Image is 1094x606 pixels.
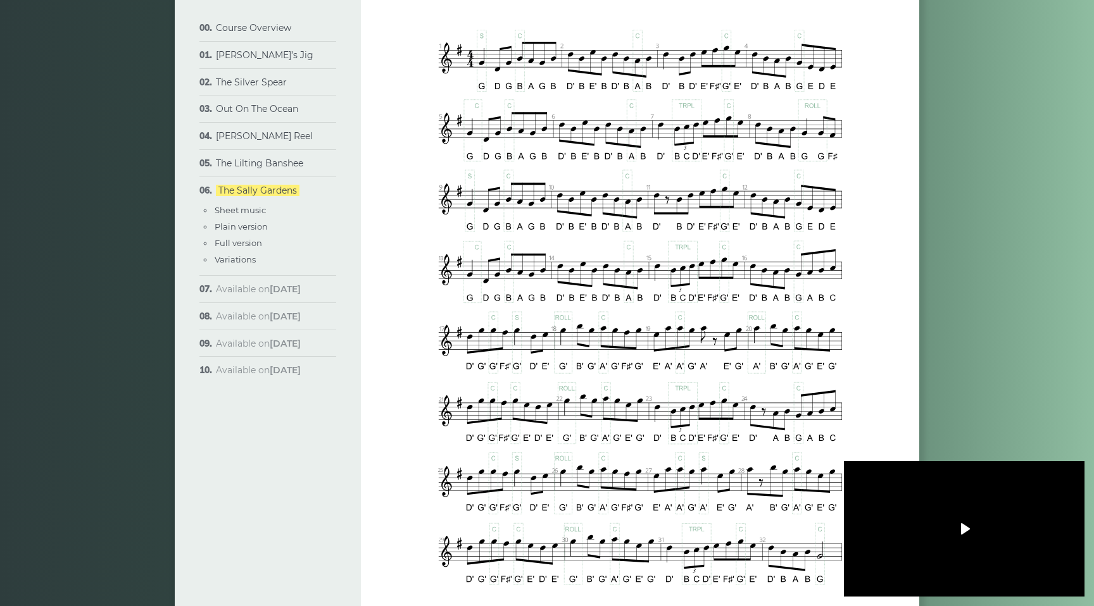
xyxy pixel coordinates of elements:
a: [PERSON_NAME]’s Jig [216,49,313,61]
a: Plain version [215,221,268,232]
strong: [DATE] [270,283,301,295]
span: Available on [216,283,301,295]
strong: [DATE] [270,311,301,322]
span: Available on [216,311,301,322]
strong: [DATE] [270,338,301,349]
a: The Lilting Banshee [216,158,303,169]
span: Available on [216,364,301,376]
a: Course Overview [216,22,291,34]
span: Available on [216,338,301,349]
a: [PERSON_NAME] Reel [216,130,313,142]
a: Variations [215,254,256,264]
strong: [DATE] [270,364,301,376]
a: Full version [215,238,262,248]
a: Out On The Ocean [216,103,298,114]
a: The Sally Gardens [216,185,299,196]
a: The Silver Spear [216,77,287,88]
a: Sheet music [215,205,266,215]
